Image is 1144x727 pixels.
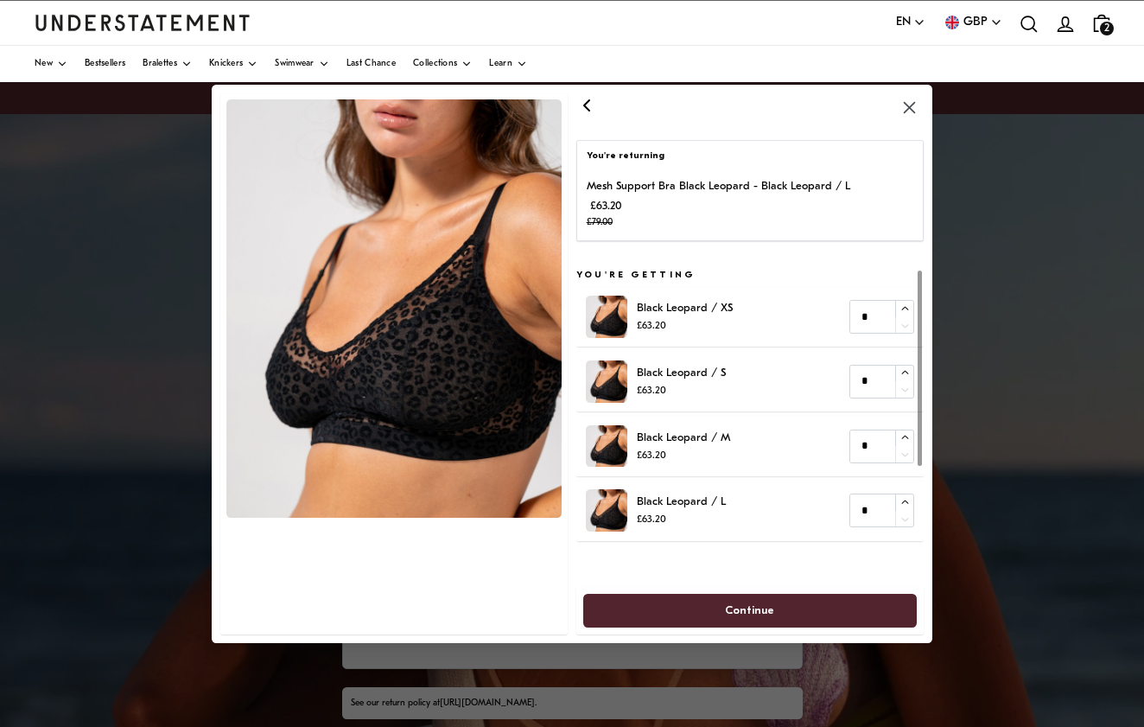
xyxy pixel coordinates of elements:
a: Knickers [209,46,257,82]
span: Bralettes [143,60,177,68]
span: GBP [963,13,988,32]
img: mesh-support-plus-black-leopard-393.jpg [586,489,628,532]
span: Learn [489,60,512,68]
img: mesh-support-plus-black-leopard-393.jpg [586,360,628,403]
button: GBP [943,13,1002,32]
p: Black Leopard / M [637,428,730,446]
a: Collections [413,46,472,82]
strike: £79.00 [587,217,613,226]
span: EN [896,13,911,32]
p: Black Leopard / S [637,363,726,381]
a: Swimwear [275,46,328,82]
span: Knickers [209,60,243,68]
span: Swimwear [275,60,314,68]
a: 2 [1084,5,1120,41]
p: £63.20 [587,196,850,231]
a: Bralettes [143,46,192,82]
span: Collections [413,60,457,68]
p: You're returning [587,150,914,163]
img: mesh-support-plus-black-leopard-393.jpg [226,99,562,517]
p: Black Leopard / L [637,493,726,511]
h5: You're getting [576,269,923,283]
span: Last Chance [346,60,396,68]
a: Last Chance [346,46,396,82]
p: £63.20 [637,318,733,335]
img: mesh-support-plus-black-leopard-393.jpg [586,424,628,467]
img: mesh-support-plus-black-leopard-393.jpg [586,296,628,338]
p: £63.20 [637,383,726,399]
p: Black Leopard / XS [637,299,733,317]
a: New [35,46,67,82]
p: Mesh Support Bra Black Leopard - Black Leopard / L [587,177,850,195]
span: New [35,60,53,68]
a: Understatement Homepage [35,15,251,30]
span: 2 [1100,22,1114,35]
p: £63.20 [637,512,726,528]
a: Learn [489,46,527,82]
button: EN [896,13,925,32]
a: Bestsellers [85,46,125,82]
span: Bestsellers [85,60,125,68]
span: Continue [725,594,774,626]
button: Continue [583,593,917,627]
p: £63.20 [637,447,730,463]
